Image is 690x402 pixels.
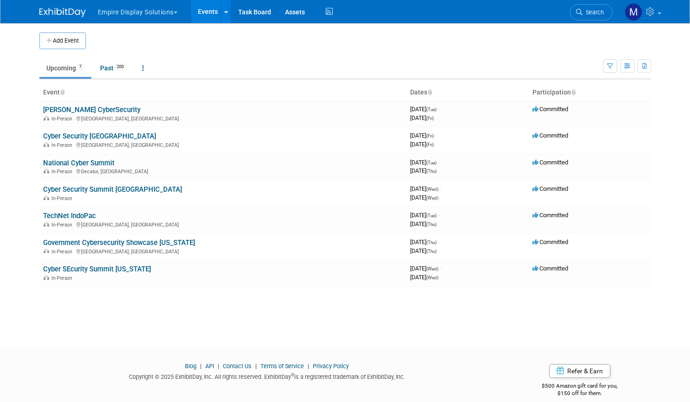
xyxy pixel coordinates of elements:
div: [GEOGRAPHIC_DATA], [GEOGRAPHIC_DATA] [43,141,403,148]
span: - [438,239,439,245]
span: [DATE] [410,274,438,281]
a: Contact Us [223,363,252,370]
span: | [198,363,204,370]
div: Copyright © 2025 ExhibitDay, Inc. All rights reserved. ExhibitDay is a registered trademark of Ex... [39,371,495,381]
span: [DATE] [410,239,439,245]
a: Blog [185,363,196,370]
span: (Fri) [426,133,434,138]
span: (Wed) [426,187,438,192]
span: (Thu) [426,240,437,245]
span: (Wed) [426,275,438,280]
img: In-Person Event [44,169,49,173]
span: | [215,363,222,370]
span: (Thu) [426,222,437,227]
span: [DATE] [410,132,437,139]
div: $500 Amazon gift card for you, [508,376,651,397]
span: (Thu) [426,169,437,174]
div: [GEOGRAPHIC_DATA], [GEOGRAPHIC_DATA] [43,247,403,255]
span: [DATE] [410,167,437,174]
span: (Tue) [426,213,437,218]
span: [DATE] [410,106,439,113]
span: In-Person [51,142,75,148]
span: [DATE] [410,265,441,272]
span: [DATE] [410,141,434,148]
span: 200 [114,63,127,70]
span: (Tue) [426,107,437,112]
span: [DATE] [410,194,438,201]
th: Participation [529,85,651,100]
a: [PERSON_NAME] CyberSecurity [43,106,140,114]
div: Decatur, [GEOGRAPHIC_DATA] [43,167,403,175]
button: Add Event [39,32,86,49]
span: In-Person [51,169,75,175]
span: Committed [532,185,568,192]
span: (Tue) [426,160,437,165]
span: (Wed) [426,195,438,201]
img: In-Person Event [44,222,49,226]
img: In-Person Event [44,116,49,120]
span: | [305,363,311,370]
a: Cyber SEcurity Summit [US_STATE] [43,265,151,273]
span: [DATE] [410,185,441,192]
span: - [440,265,441,272]
img: ExhibitDay [39,8,86,17]
span: Committed [532,239,568,245]
img: In-Person Event [44,142,49,147]
span: 7 [76,63,84,70]
a: Upcoming7 [39,59,91,77]
div: [GEOGRAPHIC_DATA], [GEOGRAPHIC_DATA] [43,114,403,122]
a: Government Cybersecurity Showcase [US_STATE] [43,239,195,247]
a: Search [570,4,613,20]
img: Matt h [625,3,642,21]
a: Refer & Earn [549,364,610,378]
span: Committed [532,212,568,219]
span: In-Person [51,195,75,201]
span: - [438,159,439,166]
a: API [205,363,214,370]
span: - [440,185,441,192]
span: Committed [532,106,568,113]
span: [DATE] [410,212,439,219]
div: [GEOGRAPHIC_DATA], [GEOGRAPHIC_DATA] [43,220,403,228]
span: Committed [532,159,568,166]
th: Event [39,85,406,100]
img: In-Person Event [44,249,49,253]
span: [DATE] [410,247,437,254]
span: (Thu) [426,249,437,254]
a: TechNet IndoPac [43,212,96,220]
a: Cyber Security Summit [GEOGRAPHIC_DATA] [43,185,182,194]
span: Search [582,9,604,16]
span: Committed [532,132,568,139]
a: Past200 [93,59,133,77]
img: In-Person Event [44,195,49,200]
span: | [253,363,259,370]
span: In-Person [51,249,75,255]
span: (Fri) [426,116,434,121]
span: - [435,132,437,139]
a: Sort by Start Date [427,88,432,96]
sup: ® [291,372,294,377]
span: [DATE] [410,159,439,166]
span: Committed [532,265,568,272]
a: National Cyber Summit [43,159,114,167]
span: (Wed) [426,266,438,271]
a: Sort by Participation Type [571,88,576,96]
span: - [438,212,439,219]
img: In-Person Event [44,275,49,280]
div: $150 off for them. [508,389,651,397]
span: In-Person [51,116,75,122]
span: In-Person [51,222,75,228]
a: Privacy Policy [313,363,349,370]
span: (Fri) [426,142,434,147]
span: [DATE] [410,220,437,227]
th: Dates [406,85,529,100]
span: [DATE] [410,114,434,121]
a: Cyber Security [GEOGRAPHIC_DATA] [43,132,156,140]
span: - [438,106,439,113]
a: Sort by Event Name [60,88,64,96]
a: Terms of Service [260,363,304,370]
span: In-Person [51,275,75,281]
